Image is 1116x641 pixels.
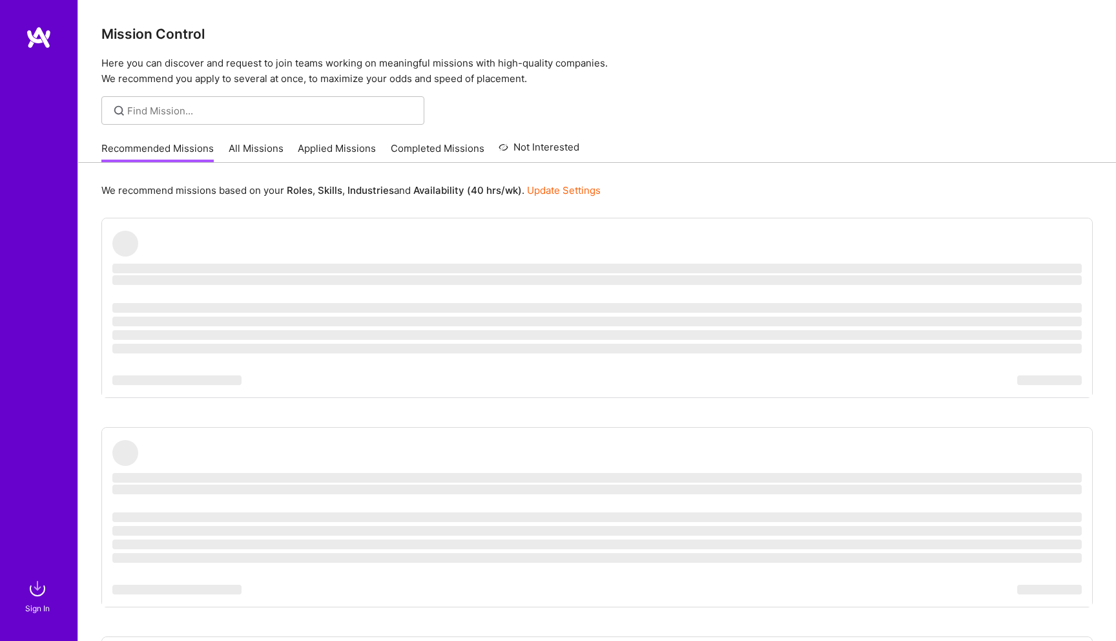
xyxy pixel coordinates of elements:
a: Not Interested [499,140,579,163]
a: Applied Missions [298,142,376,163]
a: Completed Missions [391,142,484,163]
h3: Mission Control [101,26,1093,42]
b: Availability (40 hrs/wk) [413,184,522,196]
p: Here you can discover and request to join teams working on meaningful missions with high-quality ... [101,56,1093,87]
a: Update Settings [527,184,601,196]
b: Roles [287,184,313,196]
img: sign in [25,576,50,602]
img: logo [26,26,52,49]
b: Skills [318,184,342,196]
a: Recommended Missions [101,142,214,163]
p: We recommend missions based on your , , and . [101,184,601,197]
input: Find Mission... [127,104,415,118]
div: Sign In [25,602,50,615]
a: All Missions [229,142,284,163]
i: icon SearchGrey [112,103,127,118]
a: sign inSign In [27,576,50,615]
b: Industries [347,184,394,196]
